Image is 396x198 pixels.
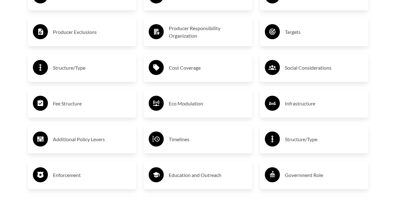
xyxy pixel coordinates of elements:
h3: Cost Coverage [169,63,247,73]
h3: Targets [285,27,363,37]
h3: Fee Structure [53,99,131,109]
h3: Government Role [285,170,363,180]
h3: Infrastructure [285,99,363,109]
h3: Structure/Type [53,63,131,73]
h3: Structure/Type [285,134,363,144]
h3: Social Considerations [285,63,363,73]
h3: Producer Exclusions [53,27,131,37]
h3: Enforcement [53,170,131,180]
h3: Eco Modulation [169,99,247,109]
h3: Additional Policy Levers [53,134,131,144]
h3: Education and Outreach [169,170,247,180]
h3: Producer Responsibility Organization [169,24,247,40]
h3: Timelines [169,134,247,144]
